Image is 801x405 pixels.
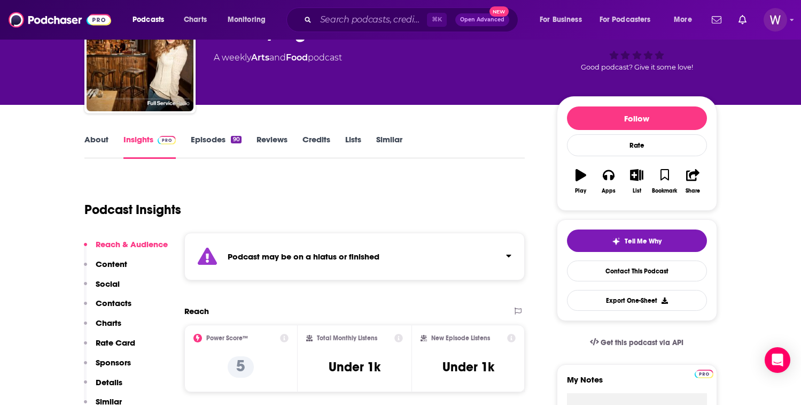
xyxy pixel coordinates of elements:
div: Search podcasts, credits, & more... [297,7,528,32]
div: Bookmark [652,188,677,194]
button: open menu [125,11,178,28]
p: Social [96,279,120,289]
button: open menu [220,11,279,28]
h3: Under 1k [329,359,380,375]
h2: Reach [184,306,209,316]
span: Logged in as williammwhite [764,8,787,32]
button: Share [679,162,706,201]
a: Lists [345,134,361,159]
div: Share [686,188,700,194]
img: Podchaser - Follow, Share and Rate Podcasts [9,10,111,30]
button: tell me why sparkleTell Me Why [567,230,707,252]
button: open menu [532,11,595,28]
a: Episodes90 [191,134,241,159]
label: My Notes [567,375,707,393]
button: Content [84,259,127,279]
div: Open Intercom Messenger [765,347,790,373]
div: List [633,188,641,194]
section: Click to expand status details [184,233,525,280]
button: Play [567,162,595,201]
img: tell me why sparkle [612,237,620,246]
h2: Total Monthly Listens [317,334,377,342]
p: Reach & Audience [96,239,168,249]
a: Show notifications dropdown [734,11,751,29]
span: and [269,52,286,63]
a: Pro website [695,368,713,378]
span: For Business [540,12,582,27]
button: open menu [593,11,666,28]
a: Credits [302,134,330,159]
button: Open AdvancedNew [455,13,509,26]
button: Charts [84,318,121,338]
span: New [489,6,509,17]
div: Rate [567,134,707,156]
span: More [674,12,692,27]
button: List [623,162,650,201]
h2: New Episode Listens [431,334,490,342]
p: Content [96,259,127,269]
a: Charts [177,11,213,28]
a: Arts [251,52,269,63]
button: Apps [595,162,623,201]
button: open menu [666,11,705,28]
button: Show profile menu [764,8,787,32]
a: Show notifications dropdown [707,11,726,29]
img: Industry Night [87,4,193,111]
a: Similar [376,134,402,159]
button: Bookmark [651,162,679,201]
div: 90 [231,136,241,143]
span: Tell Me Why [625,237,662,246]
button: Details [84,377,122,397]
p: 5 [228,356,254,378]
p: Rate Card [96,338,135,348]
button: Social [84,279,120,299]
div: 5Good podcast? Give it some love! [557,12,717,78]
div: Apps [602,188,616,194]
img: Podchaser Pro [695,370,713,378]
a: Reviews [256,134,287,159]
a: Contact This Podcast [567,261,707,281]
button: Contacts [84,298,131,318]
button: Reach & Audience [84,239,168,259]
span: ⌘ K [427,13,447,27]
a: About [84,134,108,159]
span: Open Advanced [460,17,504,22]
img: User Profile [764,8,787,32]
p: Charts [96,318,121,328]
strong: Podcast may be on a hiatus or finished [228,251,379,262]
span: Charts [184,12,207,27]
input: Search podcasts, credits, & more... [316,11,427,28]
a: Get this podcast via API [581,330,693,356]
span: For Podcasters [600,12,651,27]
span: Podcasts [133,12,164,27]
a: InsightsPodchaser Pro [123,134,176,159]
div: A weekly podcast [214,51,342,64]
div: Play [575,188,586,194]
button: Export One-Sheet [567,290,707,311]
p: Details [96,377,122,387]
h1: Podcast Insights [84,202,181,218]
img: Podchaser Pro [158,136,176,144]
p: Sponsors [96,357,131,368]
span: Monitoring [228,12,266,27]
span: Good podcast? Give it some love! [581,63,693,71]
button: Rate Card [84,338,135,357]
h3: Under 1k [442,359,494,375]
a: Food [286,52,308,63]
p: Contacts [96,298,131,308]
button: Sponsors [84,357,131,377]
button: Follow [567,106,707,130]
span: Get this podcast via API [601,338,683,347]
h2: Power Score™ [206,334,248,342]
